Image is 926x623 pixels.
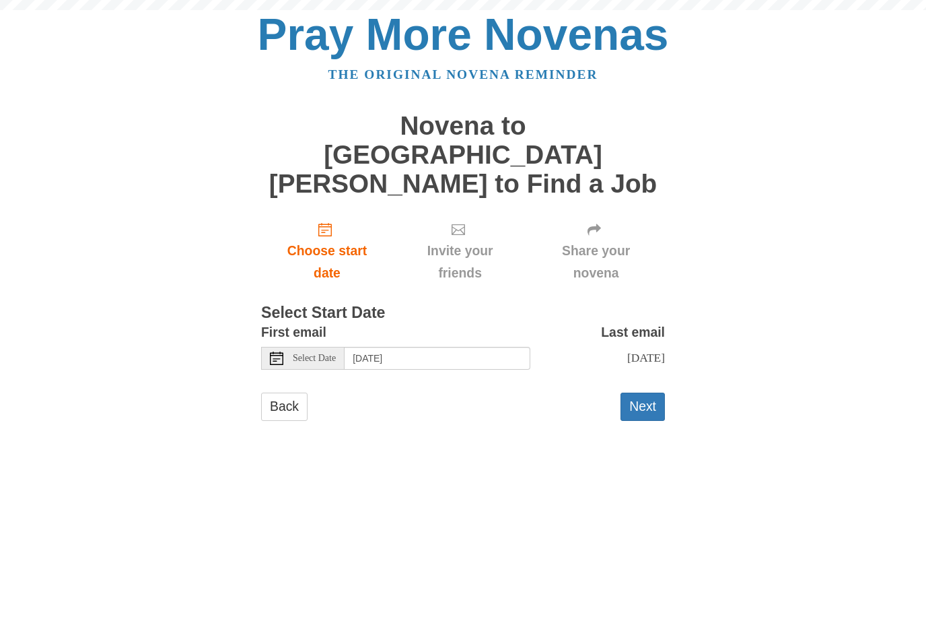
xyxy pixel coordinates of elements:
div: Click "Next" to confirm your start date first. [527,211,665,292]
label: First email [261,321,326,343]
a: Pray More Novenas [258,9,669,59]
h3: Select Start Date [261,304,665,322]
span: Select Date [293,354,336,363]
span: Choose start date [275,240,380,284]
a: Choose start date [261,211,393,292]
a: The original novena reminder [328,67,598,81]
div: Click "Next" to confirm your start date first. [393,211,527,292]
h1: Novena to [GEOGRAPHIC_DATA][PERSON_NAME] to Find a Job [261,112,665,198]
span: Share your novena [540,240,651,284]
button: Next [620,393,665,420]
a: Back [261,393,308,420]
span: Invite your friends [406,240,513,284]
label: Last email [601,321,665,343]
span: [DATE] [627,351,665,364]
